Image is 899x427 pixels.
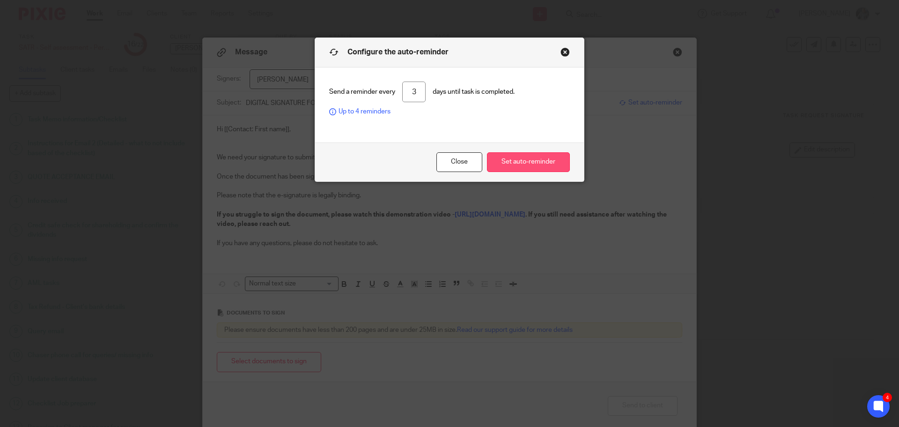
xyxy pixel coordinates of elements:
[433,87,515,97] span: days until task is completed.
[436,152,482,172] button: Close
[487,152,570,172] button: Set auto-reminder
[883,393,892,402] div: 4
[329,107,391,116] span: Up to 4 reminders
[329,87,395,97] span: Send a reminder every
